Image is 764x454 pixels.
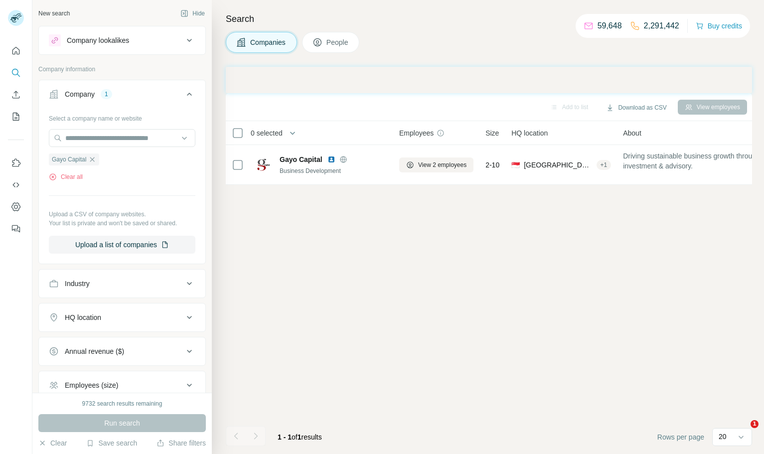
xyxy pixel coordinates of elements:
[39,28,205,52] button: Company lookalikes
[65,346,124,356] div: Annual revenue ($)
[511,128,548,138] span: HQ location
[278,433,322,441] span: results
[599,100,673,115] button: Download as CSV
[82,399,162,408] div: 9732 search results remaining
[8,86,24,104] button: Enrich CSV
[49,219,195,228] p: Your list is private and won't be saved or shared.
[8,198,24,216] button: Dashboard
[251,128,283,138] span: 0 selected
[696,19,742,33] button: Buy credits
[39,373,205,397] button: Employees (size)
[399,157,473,172] button: View 2 employees
[8,220,24,238] button: Feedback
[65,89,95,99] div: Company
[418,160,466,169] span: View 2 employees
[524,160,592,170] span: [GEOGRAPHIC_DATA], [GEOGRAPHIC_DATA]
[485,128,499,138] span: Size
[65,279,90,289] div: Industry
[623,128,641,138] span: About
[280,154,322,164] span: Gayo Capital
[86,438,137,448] button: Save search
[156,438,206,448] button: Share filters
[657,432,704,442] span: Rows per page
[101,90,112,99] div: 1
[39,272,205,296] button: Industry
[485,160,499,170] span: 2-10
[598,20,622,32] p: 59,648
[52,155,86,164] span: Gayo Capital
[292,433,298,441] span: of
[730,420,754,444] iframe: Intercom live chat
[8,176,24,194] button: Use Surfe API
[399,128,434,138] span: Employees
[226,67,752,93] iframe: Banner
[49,110,195,123] div: Select a company name or website
[280,166,387,175] div: Business Development
[38,65,206,74] p: Company information
[8,108,24,126] button: My lists
[719,432,727,442] p: 20
[8,64,24,82] button: Search
[38,438,67,448] button: Clear
[327,155,335,163] img: LinkedIn logo
[298,433,302,441] span: 1
[751,420,759,428] span: 1
[511,160,520,170] span: 🇸🇬
[49,236,195,254] button: Upload a list of companies
[49,210,195,219] p: Upload a CSV of company websites.
[38,9,70,18] div: New search
[67,35,129,45] div: Company lookalikes
[173,6,212,21] button: Hide
[597,160,611,169] div: + 1
[226,12,752,26] h4: Search
[39,82,205,110] button: Company1
[8,154,24,172] button: Use Surfe on LinkedIn
[644,20,679,32] p: 2,291,442
[278,433,292,441] span: 1 - 1
[8,42,24,60] button: Quick start
[65,380,118,390] div: Employees (size)
[256,157,272,173] img: Logo of Gayo Capital
[39,339,205,363] button: Annual revenue ($)
[326,37,349,47] span: People
[250,37,287,47] span: Companies
[39,305,205,329] button: HQ location
[49,172,83,181] button: Clear all
[65,312,101,322] div: HQ location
